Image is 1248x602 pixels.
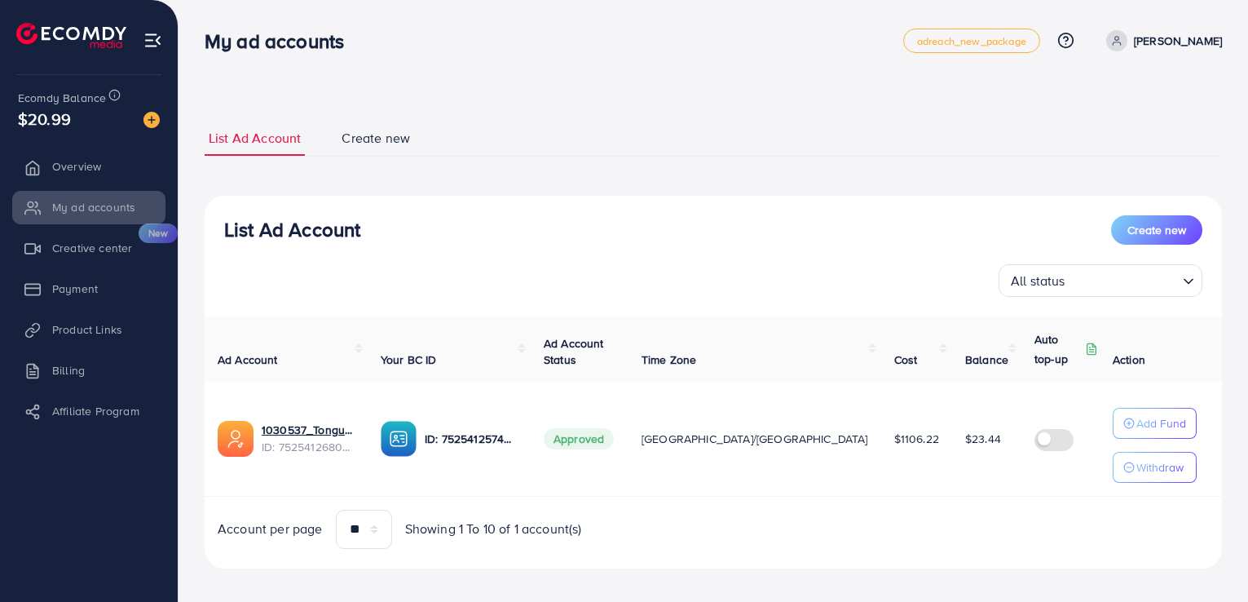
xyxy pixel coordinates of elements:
span: All status [1008,269,1069,293]
img: ic-ads-acc.e4c84228.svg [218,421,254,457]
a: adreach_new_package [903,29,1040,53]
span: Create new [1127,222,1186,238]
span: $20.99 [18,107,71,131]
a: 1030537_TongueTang_1752146687547 [262,422,355,438]
span: Account per page [218,520,323,538]
h3: My ad accounts [205,29,357,53]
span: Create new [342,129,410,148]
img: image [143,112,160,128]
div: <span class='underline'>1030537_TongueTang_1752146687547</span></br>7525412680544141329 [262,422,355,455]
button: Withdraw [1113,452,1197,483]
span: adreach_new_package [917,36,1026,46]
p: ID: 7525412574649745409 [425,429,518,449]
span: Cost [894,352,918,368]
span: $23.44 [965,431,1001,447]
span: Showing 1 To 10 of 1 account(s) [405,520,582,538]
p: Withdraw [1136,458,1184,477]
span: Approved [544,428,614,449]
span: $1106.22 [894,431,939,447]
span: Action [1113,352,1145,368]
span: Ad Account Status [544,335,604,368]
span: [GEOGRAPHIC_DATA]/[GEOGRAPHIC_DATA] [642,431,868,447]
a: [PERSON_NAME] [1100,30,1222,51]
p: [PERSON_NAME] [1134,31,1222,51]
h3: List Ad Account [224,218,360,241]
img: menu [143,31,162,50]
input: Search for option [1070,266,1176,293]
img: ic-ba-acc.ded83a64.svg [381,421,417,457]
img: logo [16,23,126,48]
span: Your BC ID [381,352,437,368]
div: Search for option [999,264,1202,297]
span: List Ad Account [209,129,301,148]
span: Balance [965,352,1008,368]
span: Ecomdy Balance [18,90,106,106]
p: Auto top-up [1034,330,1082,369]
span: Ad Account [218,352,278,368]
span: Time Zone [642,352,696,368]
span: ID: 7525412680544141329 [262,439,355,455]
p: Add Fund [1136,414,1186,433]
button: Create new [1111,215,1202,245]
button: Add Fund [1113,408,1197,439]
